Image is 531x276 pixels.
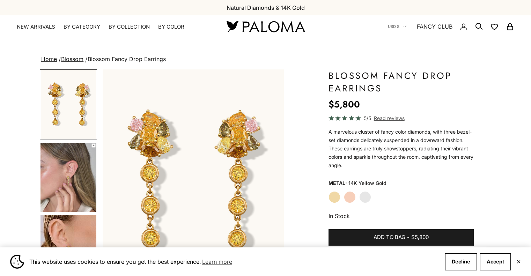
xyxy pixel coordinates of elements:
span: Blossom Fancy Drop Earrings [88,55,166,62]
button: USD $ [388,23,406,30]
h1: Blossom Fancy Drop Earrings [329,69,474,95]
p: A marvelous cluster of fancy color diamonds, with three bezel-set diamonds delicately suspended i... [329,128,474,170]
span: Add to bag [374,233,405,242]
button: Go to item 4 [40,142,97,212]
a: Blossom [61,55,83,62]
span: $5,800 [411,233,429,242]
a: Learn more [201,256,233,267]
summary: By Color [158,23,184,30]
legend: Metal: [329,178,347,188]
p: Natural Diamonds & 14K Gold [227,3,305,12]
img: #YellowGold [40,70,96,139]
p: In Stock [329,211,474,221]
img: Cookie banner [10,255,24,269]
summary: By Category [64,23,100,30]
img: #YellowGold #RoseGold #WhiteGold [40,143,96,212]
button: Close [516,260,521,264]
summary: By Collection [109,23,150,30]
span: 5/5 [364,114,371,122]
a: 5/5 Read reviews [329,114,474,122]
button: Decline [445,253,477,270]
nav: breadcrumbs [40,54,491,64]
a: FANCY CLUB [417,22,452,31]
span: USD $ [388,23,399,30]
nav: Secondary navigation [388,15,514,38]
a: NEW ARRIVALS [17,23,55,30]
a: Home [41,55,57,62]
variant-option-value: 14K Yellow Gold [348,178,386,188]
nav: Primary navigation [17,23,210,30]
span: Read reviews [374,114,405,122]
sale-price: $5,800 [329,97,360,111]
button: Add to bag-$5,800 [329,229,474,246]
button: Accept [480,253,511,270]
span: This website uses cookies to ensure you get the best experience. [29,256,439,267]
button: Go to item 1 [40,69,97,140]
